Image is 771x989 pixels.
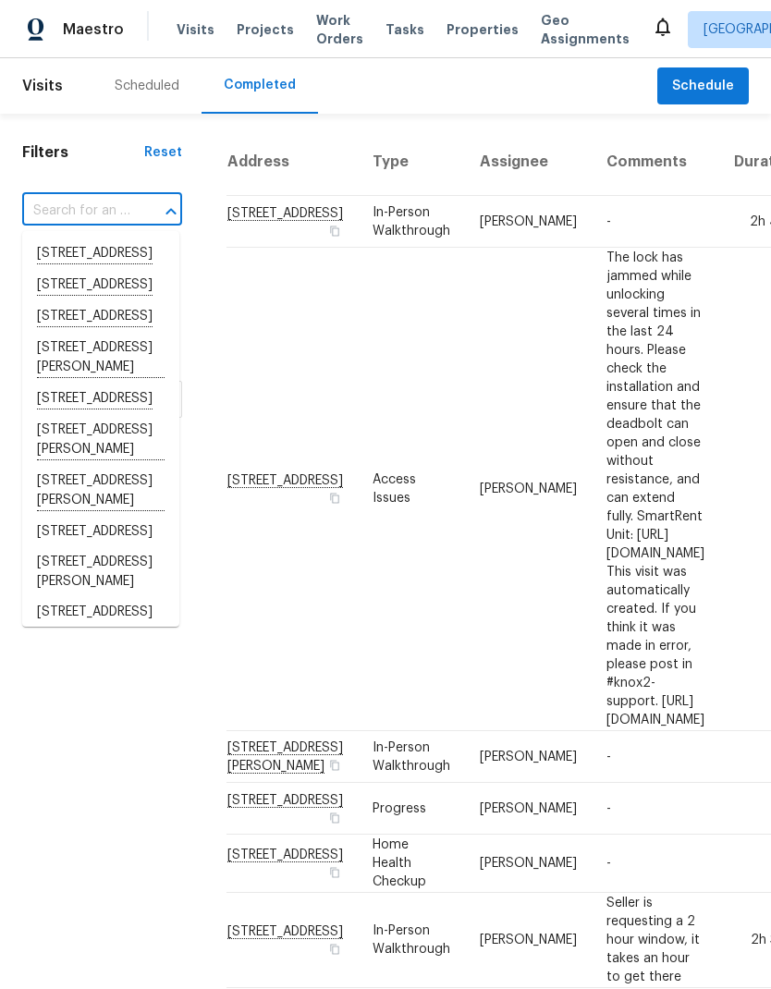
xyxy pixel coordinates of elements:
td: - [592,731,719,783]
td: Progress [358,783,465,835]
td: Access Issues [358,248,465,731]
button: Close [158,199,184,225]
button: Copy Address [326,757,343,774]
span: Geo Assignments [541,11,630,48]
td: - [592,835,719,893]
td: [PERSON_NAME] [465,835,592,893]
th: Address [226,128,358,196]
li: [STREET_ADDRESS][PERSON_NAME] [22,547,179,597]
td: [PERSON_NAME] [465,893,592,988]
td: [PERSON_NAME] [465,783,592,835]
span: Properties [447,20,519,39]
input: Search for an address... [22,197,130,226]
span: Visits [22,66,63,106]
div: Reset [144,143,182,162]
td: [PERSON_NAME] [465,731,592,783]
div: Completed [224,76,296,94]
button: Schedule [657,67,749,105]
span: Visits [177,20,214,39]
button: Copy Address [326,864,343,881]
li: [STREET_ADDRESS] [22,597,179,628]
td: - [592,196,719,248]
td: The lock has jammed while unlocking several times in the last 24 hours. Please check the installa... [592,248,719,731]
td: In-Person Walkthrough [358,731,465,783]
td: [PERSON_NAME] [465,248,592,731]
td: In-Person Walkthrough [358,893,465,988]
div: Scheduled [115,77,179,95]
span: Tasks [385,23,424,36]
h1: Filters [22,143,144,162]
span: Projects [237,20,294,39]
th: Comments [592,128,719,196]
button: Copy Address [326,490,343,507]
td: - [592,783,719,835]
th: Assignee [465,128,592,196]
td: In-Person Walkthrough [358,196,465,248]
span: Schedule [672,75,734,98]
span: Work Orders [316,11,363,48]
button: Copy Address [326,810,343,826]
th: Type [358,128,465,196]
td: Home Health Checkup [358,835,465,893]
button: Copy Address [326,941,343,958]
td: [PERSON_NAME] [465,196,592,248]
li: [STREET_ADDRESS] [22,517,179,547]
span: Maestro [63,20,124,39]
button: Copy Address [326,223,343,239]
td: Seller is requesting a 2 hour window, it takes an hour to get there [592,893,719,988]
